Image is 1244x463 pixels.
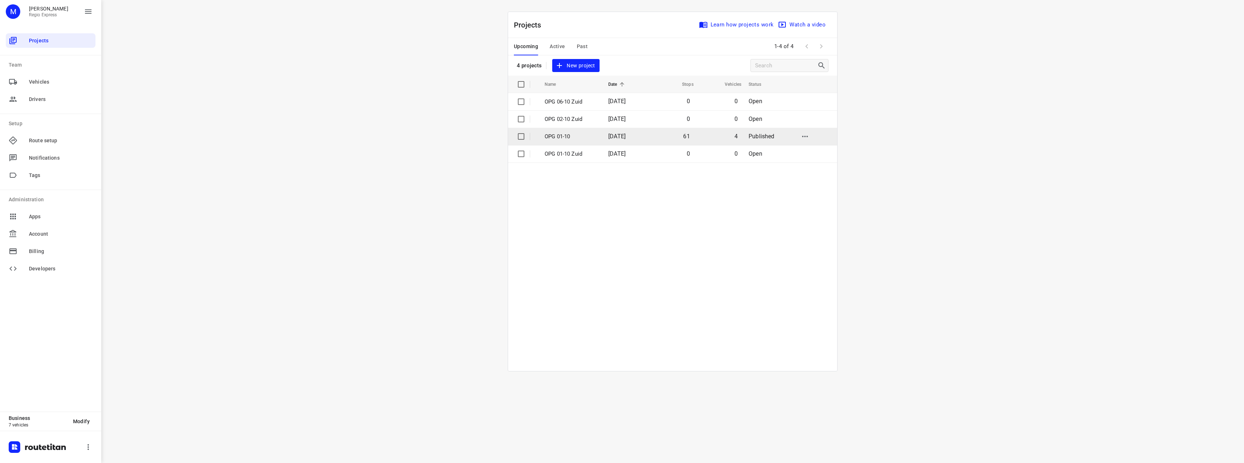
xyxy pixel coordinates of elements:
span: 0 [687,115,690,122]
span: Status [749,80,771,89]
div: Vehicles [6,75,95,89]
span: Open [749,115,762,122]
div: Search [817,61,828,70]
span: Open [749,98,762,105]
button: Modify [67,415,95,428]
span: Active [550,42,565,51]
span: Open [749,150,762,157]
button: New project [552,59,599,72]
div: Drivers [6,92,95,106]
div: Projects [6,33,95,48]
p: OPG 02-10 Zuid [545,115,597,123]
span: 1-4 of 4 [771,39,797,54]
span: Previous Page [800,39,814,54]
span: 0 [734,150,738,157]
div: Apps [6,209,95,224]
p: Regio Express [29,12,68,17]
p: 4 projects [517,62,542,69]
span: 0 [734,115,738,122]
span: Published [749,133,775,140]
input: Search projects [755,60,817,71]
div: Notifications [6,151,95,165]
span: Account [29,230,93,238]
span: Drivers [29,96,93,103]
span: Upcoming [514,42,538,51]
p: Team [9,61,95,69]
p: Setup [9,120,95,127]
span: Route setup [29,137,93,144]
span: 61 [683,133,690,140]
span: Date [608,80,627,89]
p: OPG 06-10 Zuid [545,98,597,106]
span: [DATE] [608,150,626,157]
div: Developers [6,261,95,276]
span: Next Page [814,39,828,54]
span: 0 [687,98,690,105]
div: M [6,4,20,19]
p: OPG 01-10 [545,132,597,141]
span: Stops [673,80,694,89]
span: Vehicles [29,78,93,86]
span: [DATE] [608,98,626,105]
span: Tags [29,172,93,179]
span: Past [577,42,588,51]
p: OPG 01-10 Zuid [545,150,597,158]
p: Administration [9,196,95,203]
span: New project [557,61,595,70]
p: Max Bisseling [29,6,68,12]
p: 7 vehicles [9,422,67,428]
div: Account [6,227,95,241]
span: [DATE] [608,133,626,140]
span: 0 [734,98,738,105]
div: Billing [6,244,95,258]
span: Billing [29,248,93,255]
span: Projects [29,37,93,45]
span: Modify [73,418,90,424]
span: Apps [29,213,93,220]
div: Route setup [6,133,95,148]
div: Tags [6,168,95,182]
p: Business [9,415,67,421]
span: Developers [29,265,93,273]
span: Name [545,80,566,89]
span: 0 [687,150,690,157]
span: [DATE] [608,115,626,122]
span: Notifications [29,154,93,162]
span: Vehicles [715,80,741,89]
p: Projects [514,20,547,30]
span: 4 [734,133,738,140]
